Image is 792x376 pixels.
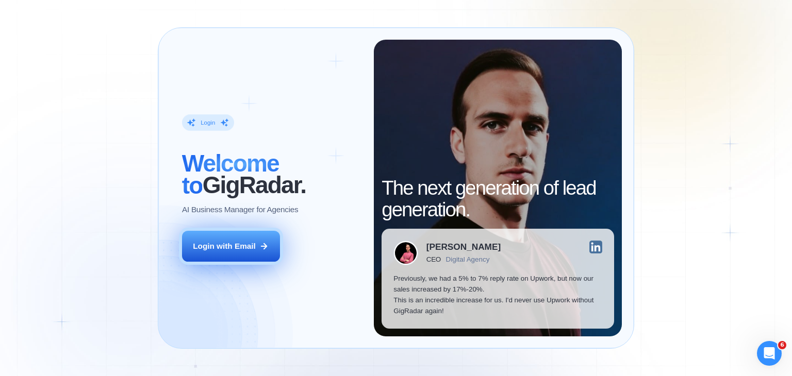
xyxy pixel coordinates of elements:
p: Previously, we had a 5% to 7% reply rate on Upwork, but now our sales increased by 17%-20%. This ... [393,273,602,317]
div: Login with Email [193,241,256,251]
iframe: Intercom live chat [757,341,782,366]
span: Welcome to [182,150,279,198]
div: Digital Agency [446,255,490,263]
div: [PERSON_NAME] [426,243,501,251]
button: Login with Email [182,231,280,262]
h2: ‍ GigRadar. [182,152,362,196]
p: AI Business Manager for Agencies [182,204,298,215]
span: 6 [778,341,786,349]
h2: The next generation of lead generation. [382,177,614,220]
div: Login [201,119,215,127]
div: CEO [426,255,441,263]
